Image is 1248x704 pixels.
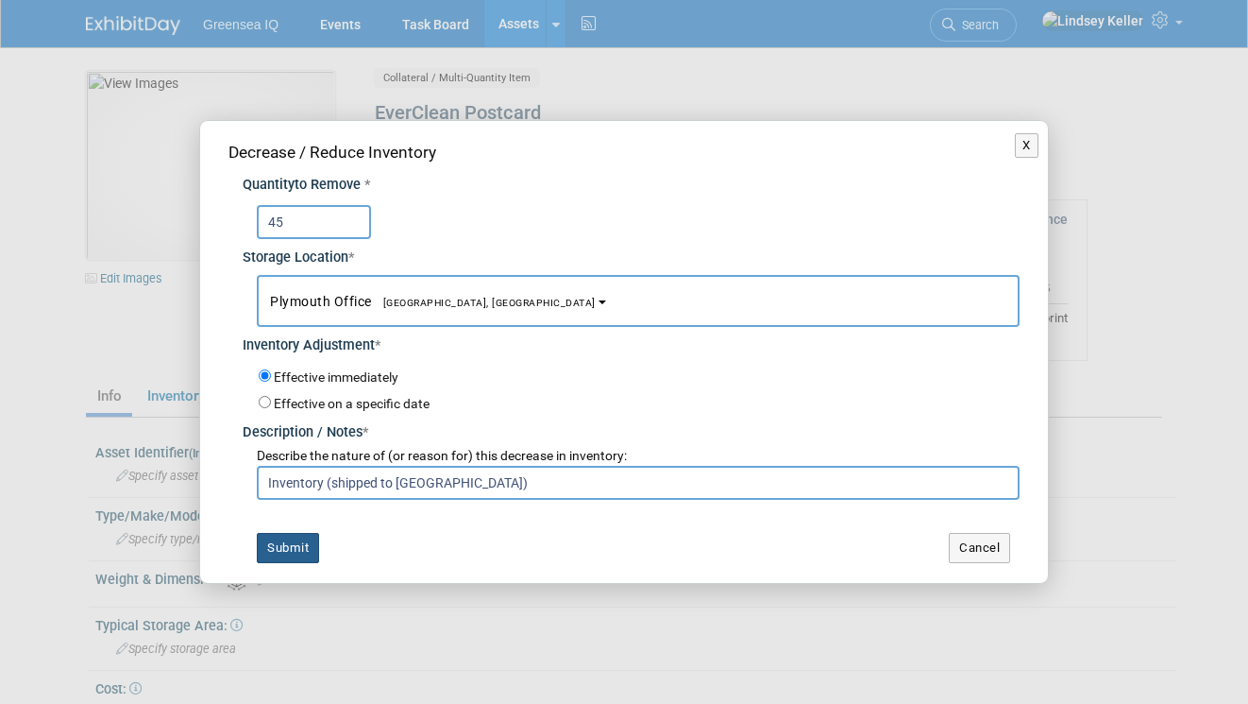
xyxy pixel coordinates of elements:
div: Inventory Adjustment [243,327,1020,356]
button: Cancel [949,533,1010,563]
div: Quantity [243,176,1020,196]
span: to Remove [295,177,361,193]
button: Submit [257,533,319,563]
span: Decrease / Reduce Inventory [228,143,436,162]
div: Description / Notes [243,414,1020,443]
button: X [1015,133,1038,158]
label: Effective immediately [274,369,398,387]
label: Effective on a specific date [274,396,430,411]
span: [GEOGRAPHIC_DATA], [GEOGRAPHIC_DATA] [372,297,596,309]
button: Plymouth Office[GEOGRAPHIC_DATA], [GEOGRAPHIC_DATA] [257,275,1020,327]
span: Describe the nature of (or reason for) this decrease in inventory: [257,448,627,463]
span: Plymouth Office [270,294,596,309]
div: Storage Location [243,239,1020,268]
